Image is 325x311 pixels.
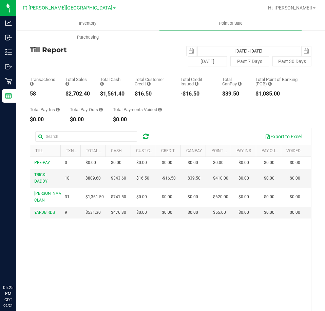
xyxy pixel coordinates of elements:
span: 0 [65,160,67,166]
div: 58 [30,91,55,97]
span: $0.00 [162,209,172,216]
span: Purchasing [68,34,108,40]
span: $0.00 [188,194,198,200]
span: $0.00 [238,160,249,166]
i: Sum of all successful, non-voided payment transaction amounts (excluding tips and transaction fee... [65,82,69,86]
span: $0.00 [213,160,224,166]
span: $16.50 [136,175,149,182]
i: Count of all successful payment transactions, possibly including voids, refunds, and cash-back fr... [30,82,34,86]
div: Total CanPay [222,77,245,86]
span: $0.00 [238,175,249,182]
span: $0.00 [136,160,147,166]
span: $0.00 [136,194,147,200]
span: Ft [PERSON_NAME][GEOGRAPHIC_DATA] [23,5,112,11]
button: Export to Excel [261,131,306,142]
div: Total Credit Issued [180,77,212,86]
span: $0.00 [290,194,300,200]
span: select [187,46,196,56]
i: Sum of all cash pay-outs removed from tills within the date range. [99,107,103,112]
input: Search... [35,131,137,142]
a: Point of Sale [159,16,302,30]
span: $0.00 [238,209,249,216]
a: Till [35,148,43,153]
a: Voided Payments [286,148,322,153]
a: Point of Banking (POB) [211,148,260,153]
button: Past 7 Days [230,56,269,66]
inline-svg: Retail [5,78,12,85]
span: $0.00 [188,160,198,166]
p: 05:25 PM CDT [3,285,13,303]
a: Inventory [16,16,159,30]
a: CanPay [186,148,202,153]
span: $343.60 [111,175,126,182]
span: $55.00 [213,209,226,216]
span: select [302,46,311,56]
span: $809.60 [85,175,101,182]
span: Inventory [70,20,106,26]
i: Sum of all successful, non-voided cash payment transaction amounts (excluding tips and transactio... [100,82,104,86]
div: $0.00 [30,117,60,122]
div: Transactions [30,77,55,86]
span: [PERSON_NAME]-CLAN [34,191,66,202]
inline-svg: Outbound [5,63,12,70]
span: $39.50 [188,175,200,182]
span: PRE-PAY [34,160,50,165]
span: $410.00 [213,175,228,182]
h4: Till Report [30,46,171,54]
span: $620.00 [213,194,228,200]
button: [DATE] [188,56,227,66]
span: $476.30 [111,209,126,216]
span: $0.00 [264,160,274,166]
span: $0.00 [264,209,274,216]
div: $39.50 [222,91,245,97]
div: Total Cash [100,77,125,86]
div: Total Customer Credit [135,77,170,86]
a: Purchasing [16,30,159,44]
a: Credit Issued [161,148,189,153]
div: Total Sales [65,77,90,86]
div: $0.00 [113,117,162,122]
span: $0.00 [85,160,96,166]
span: $0.00 [290,175,300,182]
span: 9 [65,209,67,216]
a: Cust Credit [136,148,161,153]
span: YARDBIRDS [34,210,55,215]
i: Sum of all successful, non-voided payment transaction amounts using account credit as the payment... [147,82,151,86]
span: $0.00 [290,209,300,216]
inline-svg: Inventory [5,49,12,56]
span: $0.00 [264,175,274,182]
span: $0.00 [111,160,121,166]
div: -$16.50 [180,91,212,97]
a: TXN Count [66,148,89,153]
a: Cash [111,148,122,153]
div: Total Pay-Outs [70,107,103,112]
span: TRICK-DADDY [34,172,47,184]
inline-svg: Analytics [5,20,12,26]
span: -$16.50 [162,175,176,182]
i: Sum of the successful, non-voided point-of-banking payment transaction amounts, both via payment ... [268,82,272,86]
iframe: Resource center [7,257,27,277]
inline-svg: Inbound [5,34,12,41]
div: Total Point of Banking (POB) [255,77,301,86]
span: $0.00 [238,194,249,200]
span: 31 [65,194,70,200]
div: $16.50 [135,91,170,97]
div: $2,702.40 [65,91,90,97]
span: Point of Sale [210,20,252,26]
span: $0.00 [162,194,172,200]
span: $0.00 [264,194,274,200]
span: $741.50 [111,194,126,200]
div: Total Payments Voided [113,107,162,112]
span: $1,361.50 [85,194,104,200]
div: $1,085.00 [255,91,301,97]
span: $0.00 [188,209,198,216]
div: $0.00 [70,117,103,122]
span: $0.00 [136,209,147,216]
span: $0.00 [290,160,300,166]
i: Sum of all cash pay-ins added to tills within the date range. [56,107,60,112]
div: $1,561.40 [100,91,125,97]
span: $531.30 [85,209,101,216]
span: $0.00 [162,160,172,166]
p: 09/21 [3,303,13,308]
i: Sum of all successful, non-voided payment transaction amounts using CanPay (as well as manual Can... [238,82,242,86]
